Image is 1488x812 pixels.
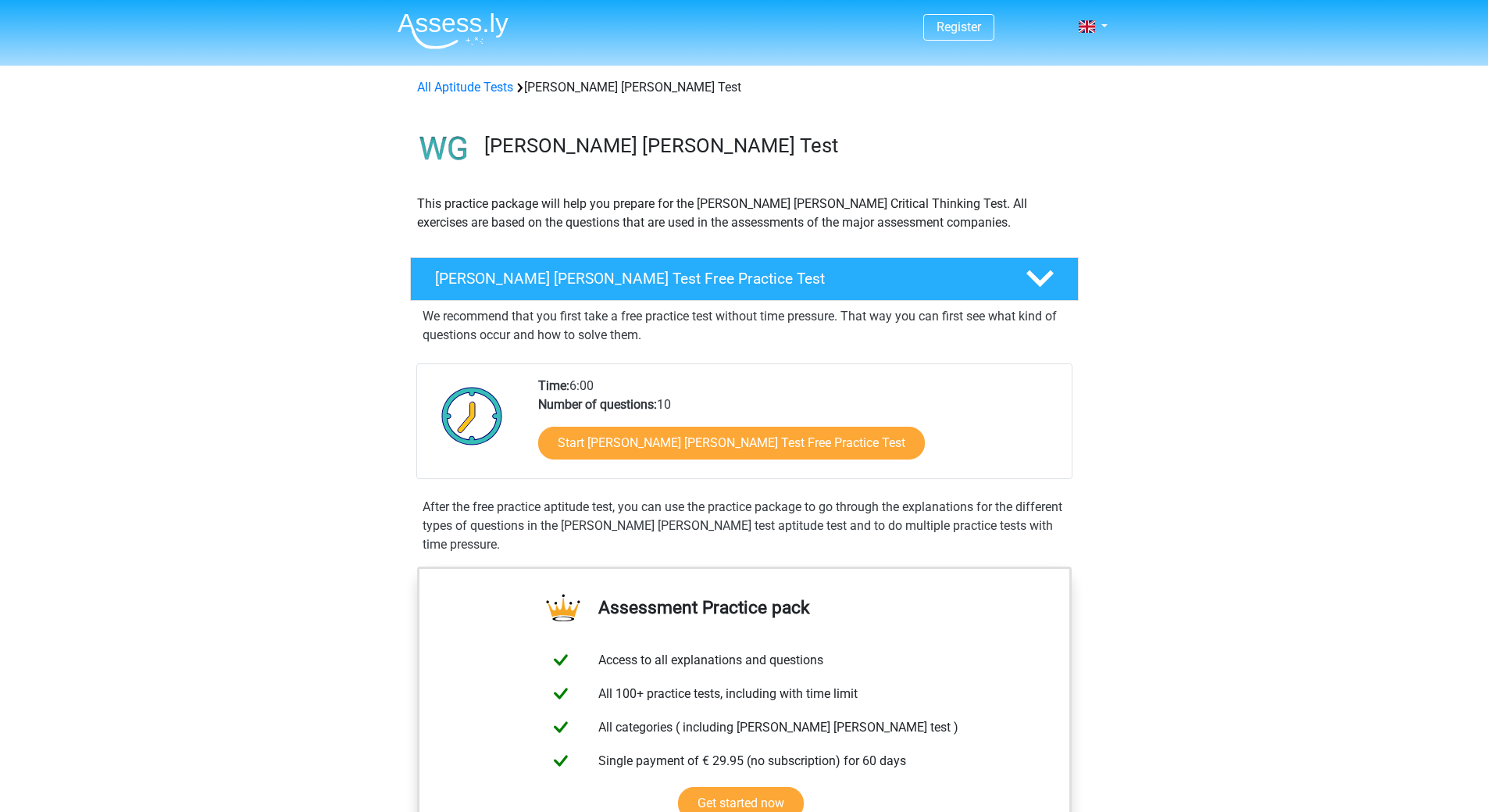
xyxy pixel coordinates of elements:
[417,80,513,95] a: All Aptitude Tests
[484,134,1066,158] h3: [PERSON_NAME] [PERSON_NAME] Test
[417,195,1072,232] p: This practice package will help you prepare for the [PERSON_NAME] [PERSON_NAME] Critical Thinking...
[937,20,981,34] a: Register
[538,427,925,460] a: Start [PERSON_NAME] [PERSON_NAME] Test Free Practice Test
[433,377,512,455] img: Clock
[538,378,569,393] b: Time:
[538,397,657,412] b: Number of questions:
[526,377,1071,478] div: 6:00 10
[404,257,1085,301] a: [PERSON_NAME] [PERSON_NAME] Test Free Practice Test
[411,116,477,182] img: watson glaser test
[416,498,1072,554] div: After the free practice aptitude test, you can use the practice package to go through the explana...
[423,307,1066,345] p: We recommend that you first take a free practice test without time pressure. That way you can fir...
[398,13,508,49] img: Assessly
[435,270,1001,288] h4: [PERSON_NAME] [PERSON_NAME] Test Free Practice Test
[411,78,1078,97] div: [PERSON_NAME] [PERSON_NAME] Test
